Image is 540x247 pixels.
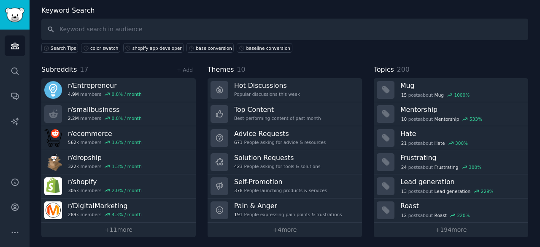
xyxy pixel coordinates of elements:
[234,201,342,210] h3: Pain & Anger
[112,139,142,145] div: 1.6 % / month
[374,102,528,126] a: Mentorship10postsaboutMentorship533%
[112,115,142,121] div: 0.8 % / month
[401,164,407,170] span: 24
[41,65,77,75] span: Subreddits
[234,187,327,193] div: People launching products & services
[112,91,142,97] div: 0.8 % / month
[401,188,407,194] span: 13
[112,187,142,193] div: 2.0 % / month
[81,43,120,53] a: color swatch
[400,153,522,162] h3: Frustrating
[68,139,79,145] span: 562k
[41,19,528,40] input: Keyword search in audience
[208,126,362,150] a: Advice Requests671People asking for advice & resources
[400,81,522,90] h3: Mug
[68,212,79,217] span: 289k
[237,43,292,53] a: baseline conversion
[208,223,362,237] a: +4more
[41,223,196,237] a: +11more
[457,212,470,218] div: 220 %
[44,177,62,195] img: shopify
[401,92,407,98] span: 15
[123,43,184,53] a: shopify app developer
[41,102,196,126] a: r/smallbusiness2.2Mmembers0.8% / month
[112,163,142,169] div: 1.3 % / month
[41,150,196,174] a: r/dropship322kmembers1.3% / month
[374,150,528,174] a: Frustrating24postsaboutFrustrating300%
[400,115,483,123] div: post s about
[481,188,494,194] div: 229 %
[41,198,196,223] a: r/DigitalMarketing289kmembers4.3% / month
[400,129,522,138] h3: Hate
[400,201,522,210] h3: Roast
[400,91,470,99] div: post s about
[44,153,62,171] img: dropship
[374,198,528,223] a: Roast12postsaboutRoast220%
[401,140,407,146] span: 21
[234,91,300,97] div: Popular discussions this week
[41,174,196,198] a: r/shopify305kmembers2.0% / month
[68,163,142,169] div: members
[234,212,243,217] span: 191
[435,212,447,218] span: Roast
[112,212,142,217] div: 4.3 % / month
[68,212,142,217] div: members
[68,153,142,162] h3: r/ dropship
[68,187,79,193] span: 305k
[234,105,321,114] h3: Top Content
[435,188,471,194] span: Lead generation
[374,126,528,150] a: Hate21postsaboutHate300%
[237,65,246,73] span: 10
[234,177,327,186] h3: Self-Promotion
[68,91,142,97] div: members
[470,116,482,122] div: 533 %
[374,65,394,75] span: Topics
[234,212,342,217] div: People expressing pain points & frustrations
[435,92,444,98] span: Mug
[68,105,142,114] h3: r/ smallbusiness
[44,81,62,99] img: Entrepreneur
[68,81,142,90] h3: r/ Entrepreneur
[68,139,142,145] div: members
[41,43,78,53] button: Search Tips
[186,43,234,53] a: base conversion
[400,163,482,171] div: post s about
[234,139,326,145] div: People asking for advice & resources
[401,212,407,218] span: 12
[208,78,362,102] a: Hot DiscussionsPopular discussions this week
[68,91,79,97] span: 4.9M
[208,174,362,198] a: Self-Promotion378People launching products & services
[68,115,142,121] div: members
[80,65,89,73] span: 17
[400,187,494,195] div: post s about
[234,163,320,169] div: People asking for tools & solutions
[234,129,326,138] h3: Advice Requests
[41,6,94,14] label: Keyword Search
[196,45,232,51] div: base conversion
[469,164,481,170] div: 300 %
[68,201,142,210] h3: r/ DigitalMarketing
[400,212,470,219] div: post s about
[374,174,528,198] a: Lead generation13postsaboutLead generation229%
[68,177,142,186] h3: r/ shopify
[246,45,290,51] div: baseline conversion
[208,65,234,75] span: Themes
[400,105,522,114] h3: Mentorship
[435,116,459,122] span: Mentorship
[455,140,468,146] div: 300 %
[208,102,362,126] a: Top ContentBest-performing content of past month
[234,81,300,90] h3: Hot Discussions
[454,92,470,98] div: 1000 %
[374,223,528,237] a: +194more
[435,140,445,146] span: Hate
[234,115,321,121] div: Best-performing content of past month
[5,8,24,22] img: GummySearch logo
[44,201,62,219] img: DigitalMarketing
[208,150,362,174] a: Solution Requests423People asking for tools & solutions
[68,163,79,169] span: 322k
[234,139,243,145] span: 671
[374,78,528,102] a: Mug15postsaboutMug1000%
[435,164,459,170] span: Frustrating
[90,45,118,51] div: color swatch
[51,45,76,51] span: Search Tips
